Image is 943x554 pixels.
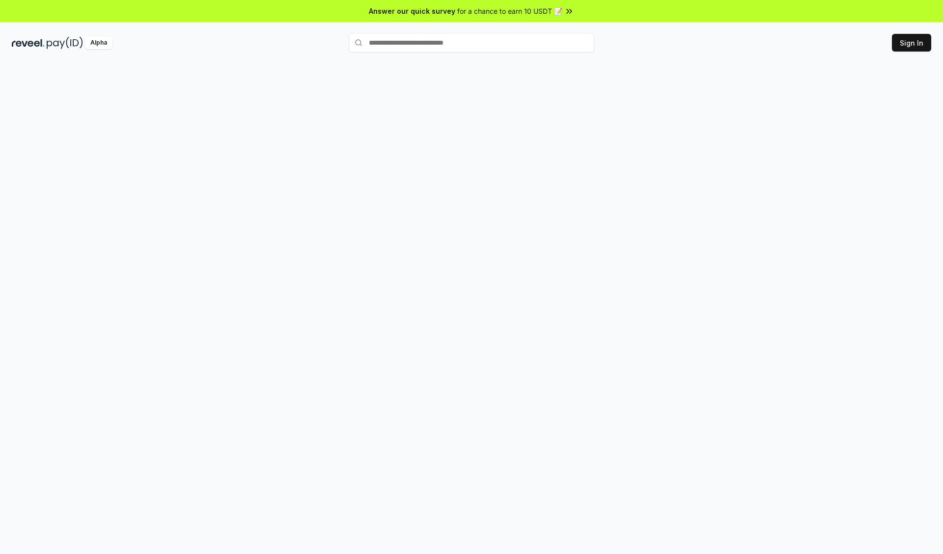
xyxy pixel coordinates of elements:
span: for a chance to earn 10 USDT 📝 [457,6,562,16]
button: Sign In [892,34,931,52]
span: Answer our quick survey [369,6,455,16]
img: reveel_dark [12,37,45,49]
img: pay_id [47,37,83,49]
div: Alpha [85,37,112,49]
